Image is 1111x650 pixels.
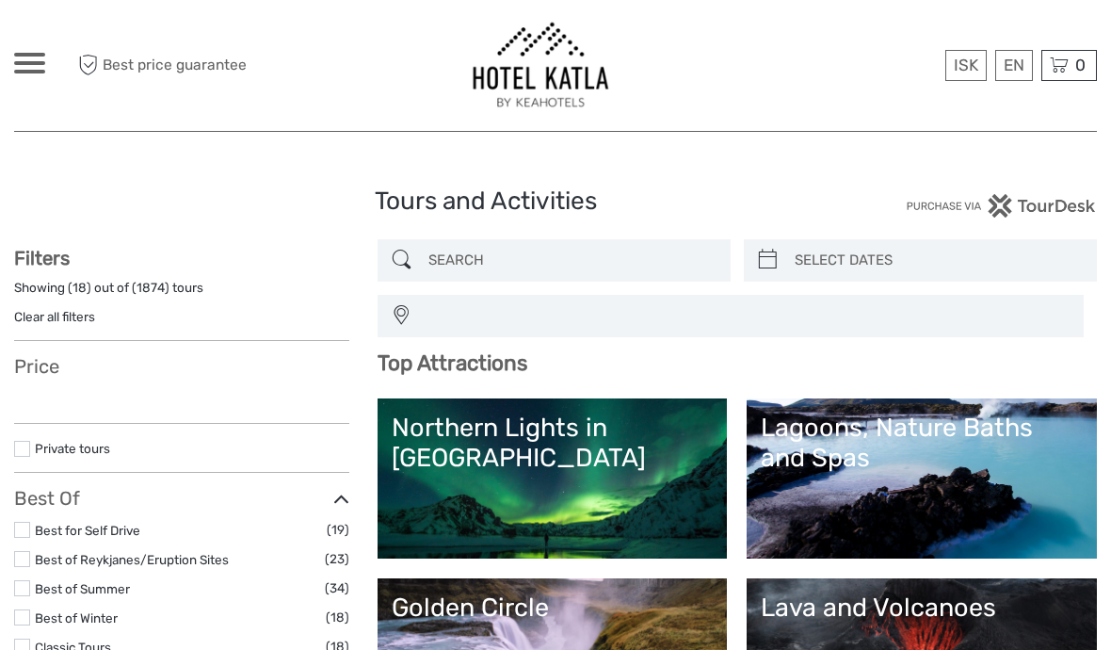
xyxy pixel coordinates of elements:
[14,309,95,324] a: Clear all filters
[35,581,130,596] a: Best of Summer
[378,350,527,376] b: Top Attractions
[35,610,118,626] a: Best of Winter
[761,413,1083,474] div: Lagoons, Nature Baths and Spas
[995,50,1033,81] div: EN
[954,56,978,74] span: ISK
[761,593,1083,623] div: Lava and Volcanoes
[35,523,140,538] a: Best for Self Drive
[470,19,612,112] img: 462-d497edbe-725d-445a-8006-b08859142f12_logo_big.jpg
[137,279,165,297] label: 1874
[325,577,349,599] span: (34)
[325,548,349,570] span: (23)
[906,194,1097,218] img: PurchaseViaTourDesk.png
[421,244,721,277] input: SEARCH
[327,519,349,541] span: (19)
[73,50,285,81] span: Best price guarantee
[14,487,349,510] h3: Best Of
[787,244,1087,277] input: SELECT DATES
[375,187,735,217] h1: Tours and Activities
[35,441,110,456] a: Private tours
[35,552,229,567] a: Best of Reykjanes/Eruption Sites
[326,607,349,628] span: (18)
[392,413,714,544] a: Northern Lights in [GEOGRAPHIC_DATA]
[1072,56,1088,74] span: 0
[392,413,714,474] div: Northern Lights in [GEOGRAPHIC_DATA]
[761,413,1083,544] a: Lagoons, Nature Baths and Spas
[14,247,70,269] strong: Filters
[14,355,349,378] h3: Price
[72,279,87,297] label: 18
[14,279,349,308] div: Showing ( ) out of ( ) tours
[392,593,714,623] div: Golden Circle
